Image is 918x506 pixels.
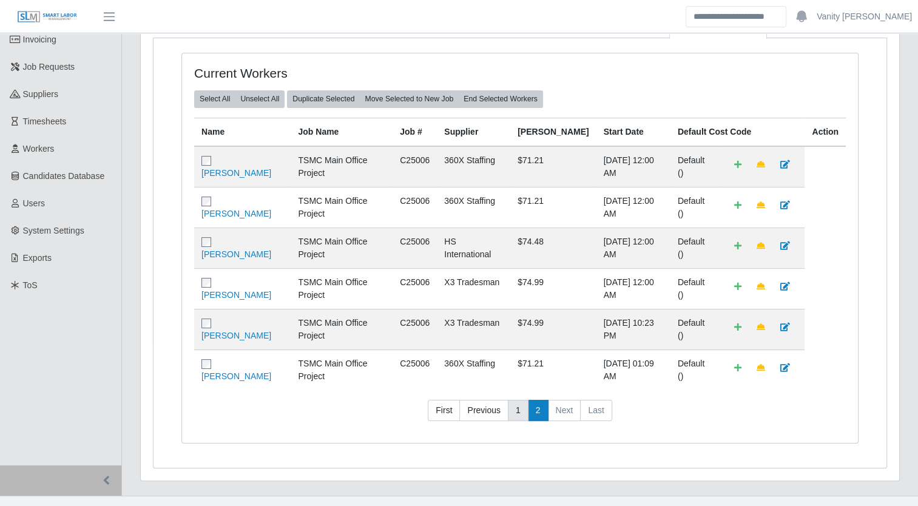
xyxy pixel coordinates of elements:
[686,6,786,27] input: Search
[510,118,596,146] th: [PERSON_NAME]
[437,228,510,268] td: HS International
[23,280,38,290] span: ToS
[748,195,772,216] a: Make Team Lead
[194,118,291,146] th: Name
[393,268,437,309] td: C25006
[726,357,749,379] a: Add Default Cost Code
[670,187,719,228] td: Default ()
[201,331,271,340] a: [PERSON_NAME]
[201,209,271,218] a: [PERSON_NAME]
[817,10,912,23] a: Vanity [PERSON_NAME]
[23,35,56,44] span: Invoicing
[670,309,719,349] td: Default ()
[437,309,510,349] td: X3 Tradesman
[194,66,455,81] h4: Current Workers
[596,349,670,390] td: [DATE] 01:09 AM
[596,187,670,228] td: [DATE] 12:00 AM
[528,400,548,422] a: 2
[726,317,749,338] a: Add Default Cost Code
[393,187,437,228] td: C25006
[23,62,75,72] span: Job Requests
[726,195,749,216] a: Add Default Cost Code
[596,146,670,187] td: [DATE] 12:00 AM
[748,357,772,379] a: Make Team Lead
[201,249,271,259] a: [PERSON_NAME]
[23,226,84,235] span: System Settings
[510,146,596,187] td: $71.21
[748,317,772,338] a: Make Team Lead
[393,349,437,390] td: C25006
[748,235,772,257] a: Make Team Lead
[23,116,67,126] span: Timesheets
[393,118,437,146] th: Job #
[393,146,437,187] td: C25006
[23,253,52,263] span: Exports
[459,400,508,422] a: Previous
[726,235,749,257] a: Add Default Cost Code
[510,268,596,309] td: $74.99
[287,90,543,107] div: bulk actions
[287,90,360,107] button: Duplicate Selected
[428,400,460,422] a: First
[291,349,393,390] td: TSMC Main Office Project
[437,146,510,187] td: 360X Staffing
[670,228,719,268] td: Default ()
[596,118,670,146] th: Start Date
[291,187,393,228] td: TSMC Main Office Project
[291,228,393,268] td: TSMC Main Office Project
[201,168,271,178] a: [PERSON_NAME]
[23,198,46,208] span: Users
[194,90,285,107] div: bulk actions
[510,309,596,349] td: $74.99
[596,268,670,309] td: [DATE] 12:00 AM
[805,118,846,146] th: Action
[670,146,719,187] td: Default ()
[670,268,719,309] td: Default ()
[726,154,749,175] a: Add Default Cost Code
[726,276,749,297] a: Add Default Cost Code
[23,144,55,153] span: Workers
[359,90,459,107] button: Move Selected to New Job
[458,90,543,107] button: End Selected Workers
[194,400,846,431] nav: pagination
[291,309,393,349] td: TSMC Main Office Project
[437,349,510,390] td: 360X Staffing
[23,89,58,99] span: Suppliers
[194,90,235,107] button: Select All
[201,371,271,381] a: [PERSON_NAME]
[393,309,437,349] td: C25006
[510,349,596,390] td: $71.21
[596,228,670,268] td: [DATE] 12:00 AM
[17,10,78,24] img: SLM Logo
[201,290,271,300] a: [PERSON_NAME]
[437,187,510,228] td: 360X Staffing
[508,400,528,422] a: 1
[748,276,772,297] a: Make Team Lead
[510,228,596,268] td: $74.48
[235,90,285,107] button: Unselect All
[510,187,596,228] td: $71.21
[291,118,393,146] th: Job Name
[291,146,393,187] td: TSMC Main Office Project
[596,309,670,349] td: [DATE] 10:23 PM
[670,118,805,146] th: Default Cost Code
[23,171,105,181] span: Candidates Database
[393,228,437,268] td: C25006
[748,154,772,175] a: Make Team Lead
[437,118,510,146] th: Supplier
[437,268,510,309] td: X3 Tradesman
[291,268,393,309] td: TSMC Main Office Project
[670,349,719,390] td: Default ()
